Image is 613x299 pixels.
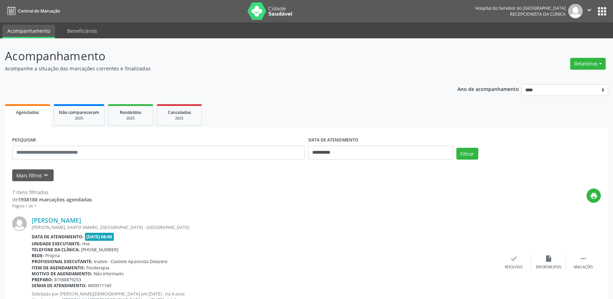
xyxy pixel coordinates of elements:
[81,247,118,253] span: [PHONE_NUMBER]
[32,253,44,259] b: Rede:
[32,271,92,277] b: Motivo de agendamento:
[32,265,85,271] b: Item de agendamento:
[587,189,601,203] button: print
[18,8,60,14] span: Central de Marcação
[5,5,60,17] a: Central de Marcação
[16,109,39,115] span: Agendados
[45,253,60,259] span: Própria
[590,192,598,200] i: print
[12,203,92,209] div: Página 1 de 1
[32,216,81,224] a: [PERSON_NAME]
[168,109,191,115] span: Cancelados
[12,169,54,182] button: Mais filtroskeyboard_arrow_down
[82,241,90,247] span: Hse
[32,277,53,283] b: Preparo:
[457,84,519,93] p: Ano de acompanhamento
[12,135,36,146] label: PESQUISAR
[32,247,80,253] b: Telefone da clínica:
[32,259,93,264] b: Profissional executante:
[583,4,596,18] button: 
[162,116,197,121] div: 2025
[54,277,81,283] span: 81988879253
[570,58,606,70] button: Relatórios
[88,283,111,289] span: M00011160
[510,255,518,262] i: check
[113,116,148,121] div: 2025
[12,196,92,203] div: de
[12,216,27,231] img: img
[505,265,522,270] div: Resolvido
[475,5,566,11] div: Hospital do Servidor do [GEOGRAPHIC_DATA]
[32,241,81,247] b: Unidade executante:
[94,271,124,277] span: Não informado
[456,148,478,160] button: Filtrar
[574,265,593,270] div: Mais ações
[62,25,102,37] a: Beneficiários
[596,5,608,17] button: apps
[59,109,99,115] span: Não compareceram
[308,135,359,146] label: DATA DE ATENDIMENTO
[12,189,92,196] div: 7 itens filtrados
[5,65,427,72] p: Acompanhe a situação das marcações correntes e finalizadas
[32,234,84,240] b: Data de atendimento:
[85,233,114,241] span: [DATE] 08:00
[586,6,593,14] i: 
[94,259,167,264] span: Inativo - Claidete Aparecida Delazere
[580,255,587,262] i: 
[120,109,141,115] span: Resolvidos
[2,25,55,38] a: Acompanhamento
[32,283,87,289] b: Senha de atendimento:
[568,4,583,18] img: img
[536,265,561,270] div: Exportar (PDF)
[32,224,496,230] div: [PERSON_NAME], SANTO AMARO, [GEOGRAPHIC_DATA] - [GEOGRAPHIC_DATA]
[42,171,50,179] i: keyboard_arrow_down
[18,196,92,203] strong: 1938188 marcações agendadas
[59,116,99,121] div: 2025
[545,255,552,262] i: insert_drive_file
[510,11,566,17] span: Recepcionista da clínica
[5,47,427,65] p: Acompanhamento
[86,265,109,271] span: Fisioterapia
